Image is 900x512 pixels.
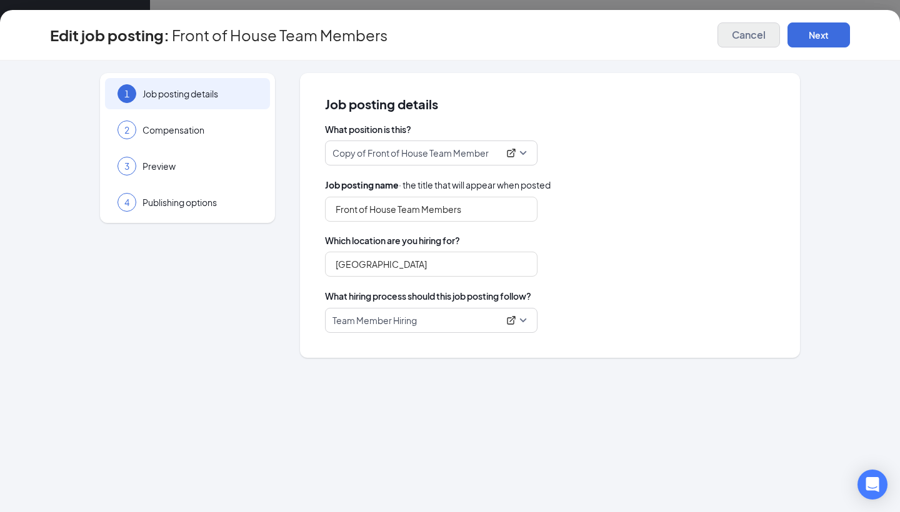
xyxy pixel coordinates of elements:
[124,160,129,172] span: 3
[325,289,531,303] span: What hiring process should this job posting follow?
[332,314,519,327] div: Team Member Hiring
[787,22,850,47] button: Next
[142,124,257,136] span: Compensation
[506,315,516,325] svg: ExternalLink
[124,87,129,100] span: 1
[332,147,489,159] p: Copy of Front of House Team Member
[506,148,516,158] svg: ExternalLink
[142,160,257,172] span: Preview
[142,196,257,209] span: Publishing options
[332,147,519,159] div: Copy of Front of House Team Member
[124,124,129,136] span: 2
[124,196,129,209] span: 4
[325,178,551,192] span: · the title that will appear when posted
[325,98,775,111] span: Job posting details
[142,87,257,100] span: Job posting details
[50,24,169,46] h3: Edit job posting:
[332,314,417,327] p: Team Member Hiring
[857,470,887,500] div: Open Intercom Messenger
[172,29,387,41] span: Front of House Team Members
[325,123,775,135] span: What position is this?
[325,234,775,247] span: Which location are you hiring for?
[732,29,766,41] span: Cancel
[325,179,399,190] b: Job posting name
[717,22,780,47] button: Cancel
